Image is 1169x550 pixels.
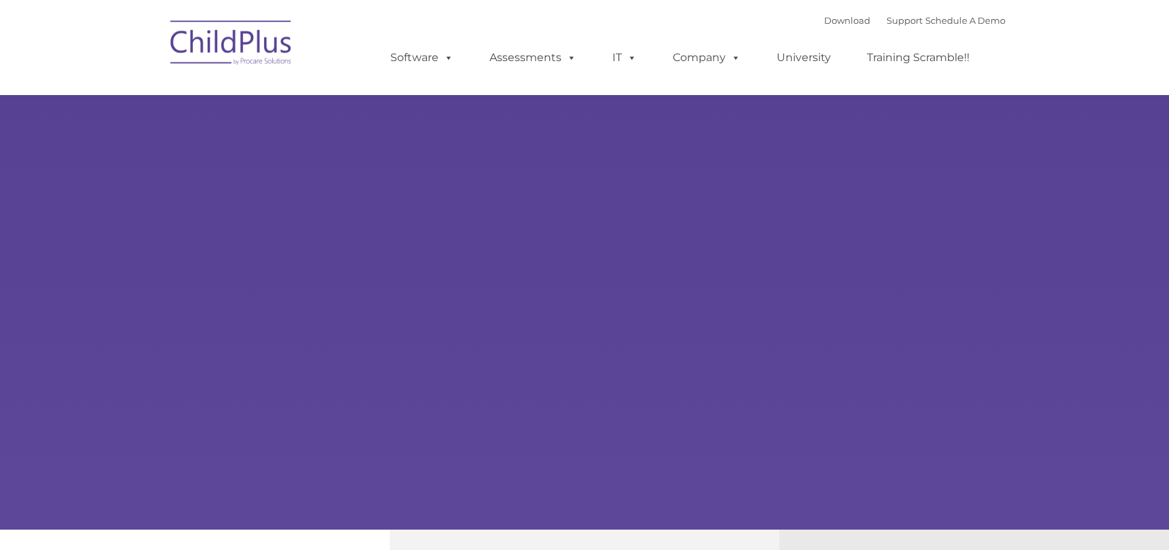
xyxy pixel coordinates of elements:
font: | [824,15,1005,26]
a: Schedule A Demo [925,15,1005,26]
a: Software [377,44,467,71]
a: IT [599,44,650,71]
a: Company [659,44,754,71]
a: Support [887,15,923,26]
img: ChildPlus by Procare Solutions [164,11,299,79]
a: Training Scramble!! [853,44,983,71]
a: University [763,44,845,71]
a: Download [824,15,870,26]
a: Assessments [476,44,590,71]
